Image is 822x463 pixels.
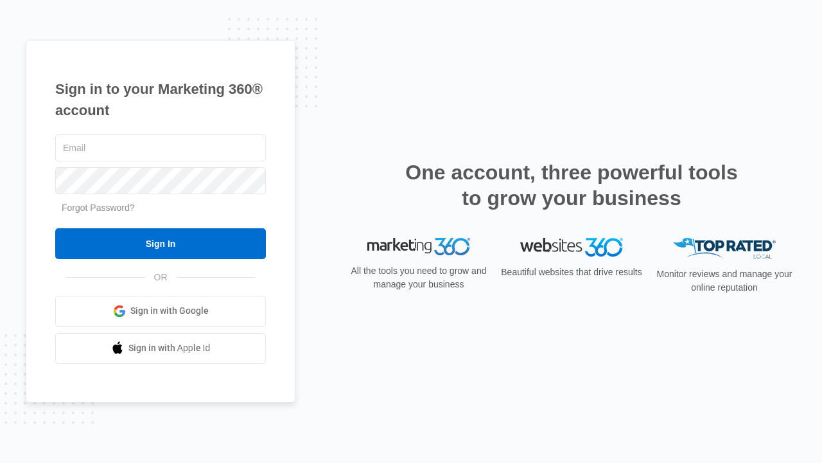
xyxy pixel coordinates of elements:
[673,238,776,259] img: Top Rated Local
[145,271,177,284] span: OR
[367,238,470,256] img: Marketing 360
[62,203,135,213] a: Forgot Password?
[520,238,623,257] img: Websites 360
[347,264,491,291] p: All the tools you need to grow and manage your business
[130,304,209,318] span: Sign in with Google
[55,333,266,364] a: Sign in with Apple Id
[55,134,266,161] input: Email
[500,266,643,279] p: Beautiful websites that drive results
[128,341,211,355] span: Sign in with Apple Id
[55,296,266,327] a: Sign in with Google
[55,228,266,259] input: Sign In
[401,159,742,211] h2: One account, three powerful tools to grow your business
[652,268,796,295] p: Monitor reviews and manage your online reputation
[55,78,266,121] h1: Sign in to your Marketing 360® account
